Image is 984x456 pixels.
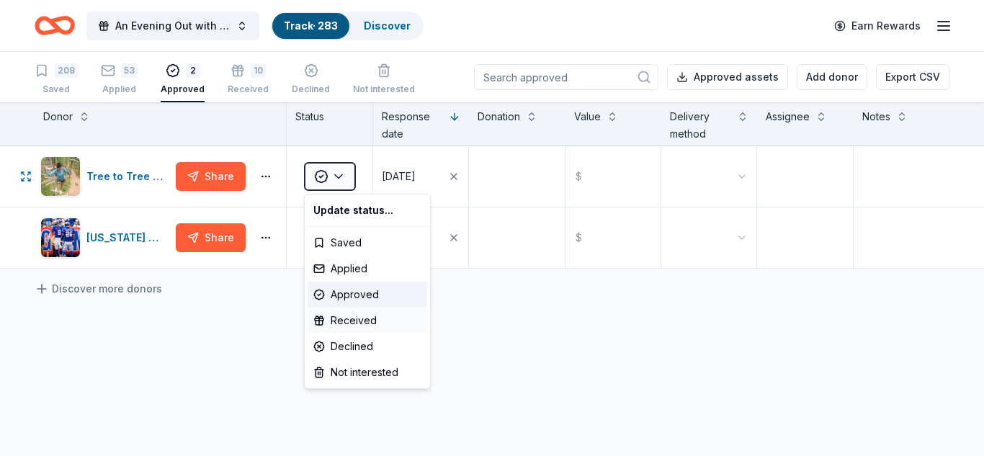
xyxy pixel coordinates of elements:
div: Approved [308,282,427,308]
div: Saved [308,230,427,256]
div: Declined [308,334,427,359]
div: Not interested [308,359,427,385]
div: Applied [308,256,427,282]
div: Received [308,308,427,334]
div: Update status... [308,197,427,223]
